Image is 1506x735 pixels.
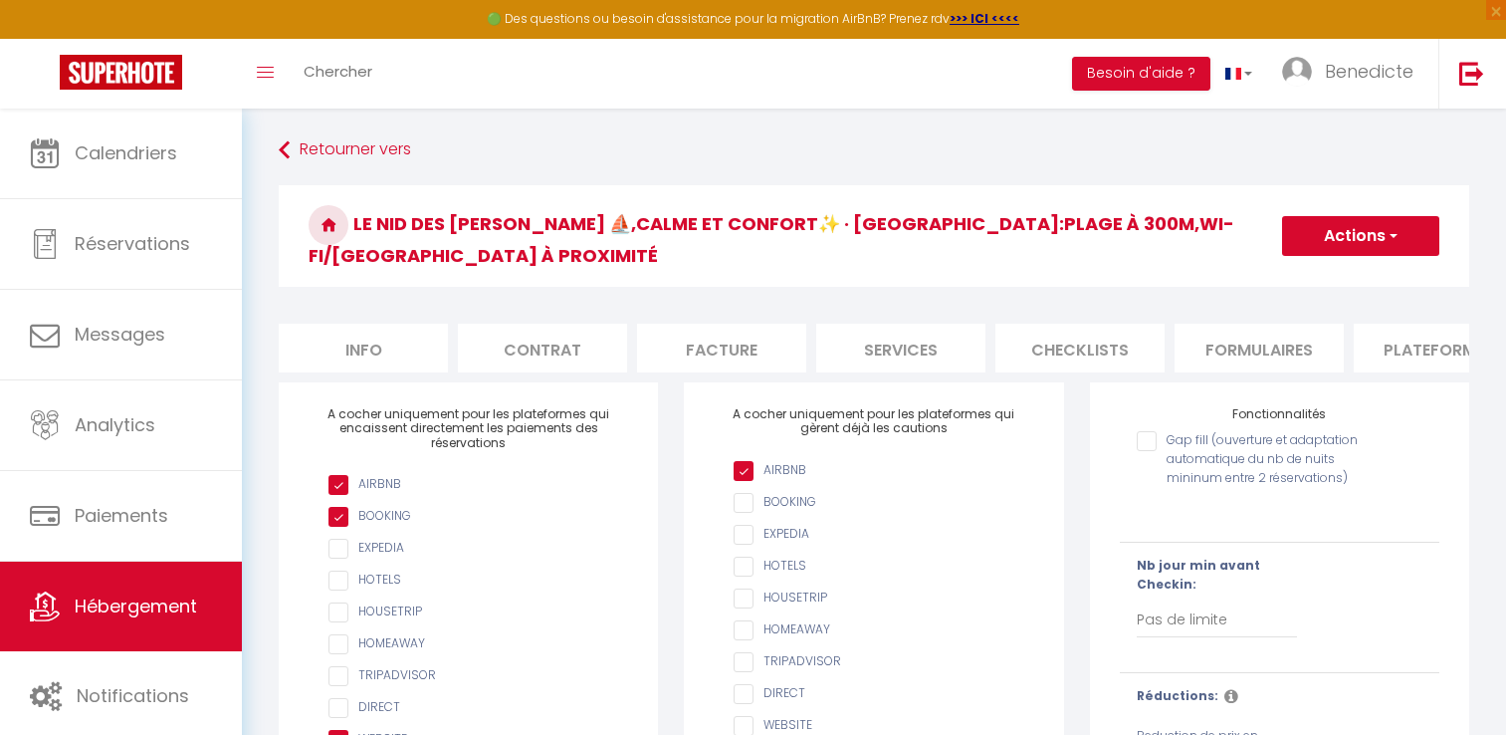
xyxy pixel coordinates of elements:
[1267,39,1438,109] a: ... Benedicte
[1282,57,1312,87] img: ...
[1175,324,1344,372] li: Formulaires
[304,61,372,82] span: Chercher
[75,503,168,528] span: Paiements
[1157,431,1368,488] label: Gap fill (ouverture et adaptation automatique du nb de nuits mininum entre 2 réservations)
[309,407,628,450] h4: A cocher uniquement pour les plateformes qui encaissent directement les paiements des réservations
[637,324,806,372] li: Facture
[1459,61,1484,86] img: logout
[279,324,448,372] li: Info
[995,324,1165,372] li: Checklists
[1137,687,1218,704] b: Réductions:
[279,132,1469,168] a: Retourner vers
[75,594,197,618] span: Hébergement
[75,322,165,347] span: Messages
[77,683,189,708] span: Notifications
[75,231,190,256] span: Réservations
[1282,216,1439,256] button: Actions
[1120,407,1439,421] h4: Fonctionnalités
[1072,57,1210,91] button: Besoin d'aide ?
[816,324,985,372] li: Services
[714,407,1033,436] h4: A cocher uniquement pour les plateformes qui gèrent déjà les cautions
[75,412,155,437] span: Analytics
[1137,557,1260,593] b: Nb jour min avant Checkin:
[279,185,1469,287] h3: Le nid des [PERSON_NAME] ⛵️,calme et confort✨️ · [GEOGRAPHIC_DATA]:Plage à 300m,Wi-Fi/[GEOGRAPHIC...
[1325,59,1413,84] span: Benedicte
[289,39,387,109] a: Chercher
[60,55,182,90] img: Super Booking
[75,140,177,165] span: Calendriers
[458,324,627,372] li: Contrat
[950,10,1019,27] a: >>> ICI <<<<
